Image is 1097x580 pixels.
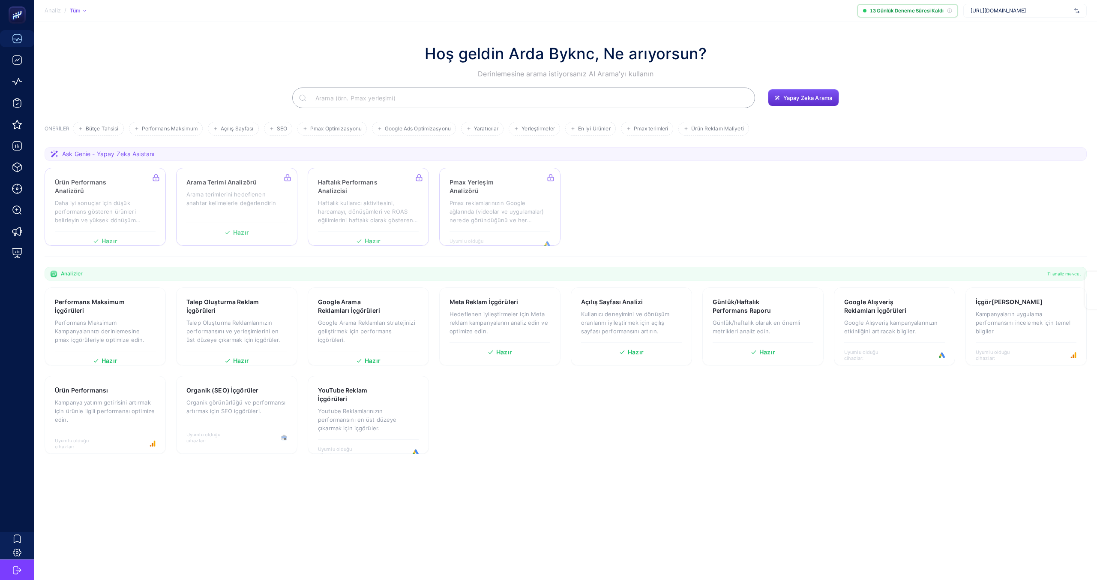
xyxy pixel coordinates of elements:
font: Ürün Performansı [55,387,108,394]
font: Günlük/haftalık olarak en önemli metrikleri analiz edin. [713,319,800,335]
font: Uyumlu olduğu cihazlar: [844,349,878,361]
font: Analiz [45,7,61,14]
a: Meta Reklam İçgörüleriHedeflenen iyileştirmeler için Meta reklam kampanyalarını analiz edin ve op... [439,287,560,366]
font: YouTube Reklam İçgörüleri [318,387,367,402]
font: Organik görünürlüğü ve performansı artırmak için SEO içgörüleri. [186,399,285,414]
font: İçgör[PERSON_NAME] [976,298,1043,305]
button: Yapay Zeka Arama [768,89,839,106]
font: ÖNERİLER [45,125,69,132]
a: İçgör[PERSON_NAME]Kampanyaların uygulama performansını incelemek için temel bilgilerUyumlu olduğu... [965,287,1087,366]
font: Youtube Reklamlarınızın performansını en üst düzeye çıkarmak için içgörüler. [318,408,397,432]
font: Talep Oluşturma Reklam İçgörüleri [186,298,259,314]
font: Hedeflenen iyileştirmeler için Meta reklam kampanyalarını analiz edin ve optimize edin. [450,311,548,335]
font: Uyumlu olduğu cihazlar: [318,446,352,458]
a: Google Alışveriş Reklamları İçgörüleriGoogle Alışveriş kampanyalarınızın etkinliğini artıracak bi... [834,287,955,366]
font: Açılış Sayfası Analizi [581,298,643,305]
font: Google Arama Reklamları stratejinizi geliştirmek için performans içgörüleri. [318,319,415,343]
font: Ürün Reklam Maliyeti [691,125,743,132]
font: Hazır [102,357,117,364]
img: svg%3e [1074,6,1079,15]
a: Ürün PerformansıKampanya yatırım getirisini artırmak için ürünle ilgili performansı optimize edin... [45,376,166,454]
font: Uyumlu olduğu cihazlar: [976,349,1010,361]
font: Kampanyaların uygulama performansını incelemek için temel bilgiler [976,311,1070,335]
a: Arama Terimi AnalizörüArama terimlerini hedeflenen anahtar kelimelerle değerlendirinHazır [176,168,297,246]
font: Uyumlu olduğu cihazlar: [55,438,89,450]
font: Performans Maksimum Kampanyalarınızı derinlemesine pmax içgörüleriyle optimize edin. [55,319,144,343]
a: Açılış Sayfası AnaliziKullanıcı deneyimini ve dönüşüm oranlarını iyileştirmek için açılış sayfası... [571,287,692,366]
font: Google Arama Reklamları İçgörüleri [318,298,380,314]
font: / [64,7,66,14]
a: Organik (SEO) İçgörülerOrganik görünürlüğü ve performansı artırmak için SEO içgörüleri.Uyumlu old... [176,376,297,454]
font: Talep Oluşturma Reklamlarınızın performansını ve yerleşimlerini en üst düzeye çıkarmak için içgör... [186,319,281,343]
font: Günlük/Haftalık Performans Raporu [713,298,771,314]
font: Google Alışveriş kampanyalarınızın etkinliğini artıracak bilgiler. [844,319,938,335]
input: Aramak [309,86,748,110]
font: Kampanya yatırım getirisini artırmak için ürünle ilgili performansı optimize edin. [55,399,155,423]
font: Tüm [70,7,81,14]
font: Hazır [496,348,512,356]
font: Performans Maksimum [142,125,198,132]
font: 13 Günlük Deneme Süresi Kaldı [870,7,944,14]
font: [URL][DOMAIN_NAME] [971,7,1026,14]
font: Yerleştirmeler [522,125,555,132]
font: Organik (SEO) İçgörüler [186,387,258,394]
font: Hazır [365,357,381,364]
font: Yapay Zeka Arama [783,94,832,101]
font: Performans Maksimum İçgörüleri [55,298,125,314]
font: Hazır [628,348,644,356]
font: 11 analiz mevcut [1047,271,1081,276]
font: Kullanıcı deneyimini ve dönüşüm oranlarını iyileştirmek için açılış sayfası performansını artırın. [581,311,669,335]
font: Açılış Sayfası [221,125,254,132]
font: En İyi Ürünler [578,125,611,132]
a: Pmax Yerleşim AnalizörüPmax reklamlarınızın Google ağlarında (videolar ve uygulamalar) nerede gör... [439,168,560,246]
a: Google Arama Reklamları İçgörüleriGoogle Arama Reklamları stratejinizi geliştirmek için performan... [308,287,429,366]
font: Meta Reklam İçgörüleri [450,298,518,305]
font: Hazır [759,348,775,356]
a: Ürün Performans AnalizörüDaha iyi sonuçlar için düşük performans gösteren ürünleri belirleyin ve ... [45,168,166,246]
font: SEO [277,125,287,132]
font: Hoş geldin Arda Byknc, Ne arıyorsun? [425,44,707,63]
font: Yaratıcılar [474,125,498,132]
a: YouTube Reklam İçgörüleriYoutube Reklamlarınızın performansını en üst düzeye çıkarmak için içgörü... [308,376,429,454]
a: Haftalık Performans AnalizcisiHaftalık kullanıcı aktivitesini, harcamayı, dönüşümleri ve ROAS eği... [308,168,429,246]
font: Hazır [233,357,249,364]
font: Google Ads Optimizasyonu [385,125,451,132]
font: Ask Genie - Yapay Zeka Asistanı [62,150,154,157]
font: Pmax Optimizasyonu [310,125,362,132]
a: Talep Oluşturma Reklam İçgörüleriTalep Oluşturma Reklamlarınızın performansını ve yerleşimlerini ... [176,287,297,366]
font: Bütçe Tahsisi [86,125,119,132]
a: Performans Maksimum İçgörüleriPerformans Maksimum Kampanyalarınızı derinlemesine pmax içgörüleriy... [45,287,166,366]
font: Derinlemesine arama istiyorsanız AI Arama'yı kullanın [478,69,653,78]
font: Analizler [61,270,83,277]
a: Günlük/Haftalık Performans RaporuGünlük/haftalık olarak en önemli metrikleri analiz edin.Hazır [702,287,824,366]
font: Uyumlu olduğu cihazlar: [186,432,220,444]
font: Google Alışveriş Reklamları İçgörüleri [844,298,906,314]
font: Pmax terimleri [634,125,668,132]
